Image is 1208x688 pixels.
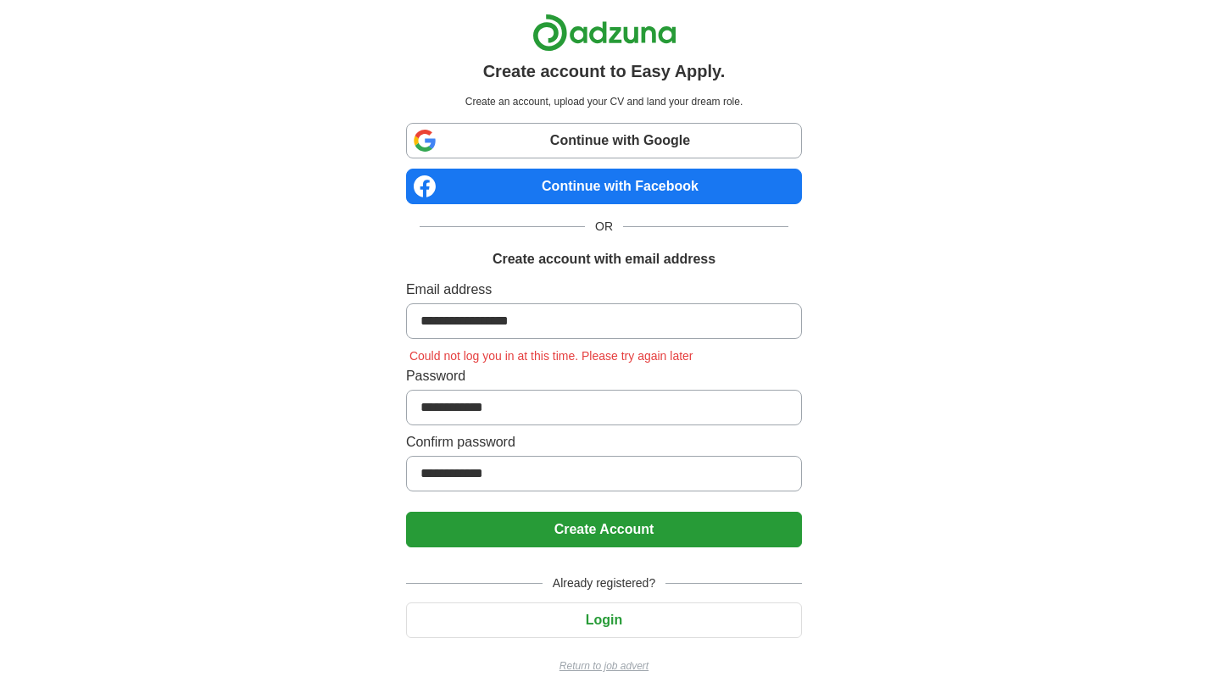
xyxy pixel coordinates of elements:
[406,602,802,638] button: Login
[406,366,802,386] label: Password
[585,218,623,236] span: OR
[532,14,676,52] img: Adzuna logo
[406,512,802,547] button: Create Account
[483,58,726,84] h1: Create account to Easy Apply.
[409,94,799,109] p: Create an account, upload your CV and land your dream role.
[493,249,715,269] h1: Create account with email address
[406,280,802,300] label: Email address
[406,432,802,452] label: Confirm password
[543,574,665,592] span: Already registered?
[406,349,697,363] span: Could not log you in at this time. Please try again later
[406,613,802,627] a: Login
[406,169,802,204] a: Continue with Facebook
[406,123,802,158] a: Continue with Google
[406,658,802,674] a: Return to job advert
